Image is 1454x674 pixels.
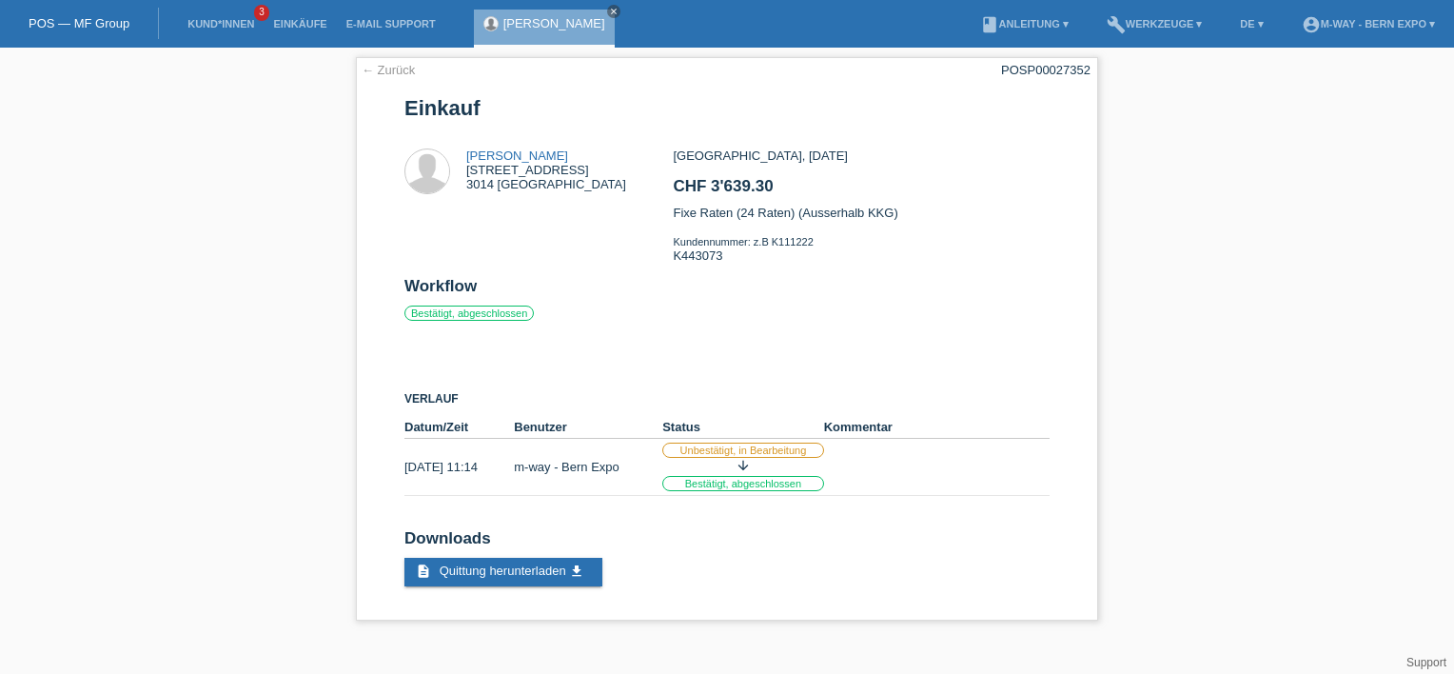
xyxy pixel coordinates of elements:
[662,416,824,439] th: Status
[404,96,1050,120] h1: Einkauf
[569,564,584,579] i: get_app
[466,149,626,191] div: [STREET_ADDRESS] 3014 [GEOGRAPHIC_DATA]
[1406,656,1446,669] a: Support
[1302,15,1321,34] i: account_circle
[404,558,602,586] a: description Quittung herunterladen get_app
[362,63,415,77] a: ← Zurück
[178,18,264,30] a: Kund*innen
[980,15,999,34] i: book
[607,5,620,18] a: close
[514,439,662,496] td: m-way - Bern Expo
[673,236,813,248] span: Kundennummer: z.B K111222
[404,529,1050,558] h2: Downloads
[404,439,514,496] td: [DATE] 11:14
[1292,18,1444,30] a: account_circlem-way - Bern Expo ▾
[404,416,514,439] th: Datum/Zeit
[503,16,605,30] a: [PERSON_NAME]
[673,177,1049,206] h2: CHF 3'639.30
[662,476,824,491] label: Bestätigt, abgeschlossen
[254,5,269,21] span: 3
[440,564,566,578] span: Quittung herunterladen
[29,16,129,30] a: POS — MF Group
[416,564,431,579] i: description
[404,277,1050,306] h2: Workflow
[971,18,1078,30] a: bookAnleitung ▾
[736,458,751,473] i: arrow_downward
[404,306,534,321] label: Bestätigt, abgeschlossen
[1107,15,1126,34] i: build
[1097,18,1212,30] a: buildWerkzeuge ▾
[264,18,336,30] a: Einkäufe
[514,416,662,439] th: Benutzer
[466,149,568,163] a: [PERSON_NAME]
[1001,63,1090,77] div: POSP00027352
[404,392,1050,406] h3: Verlauf
[662,443,824,458] label: Unbestätigt, in Bearbeitung
[337,18,445,30] a: E-Mail Support
[609,7,619,16] i: close
[673,149,1049,277] div: [GEOGRAPHIC_DATA], [DATE] Fixe Raten (24 Raten) (Ausserhalb KKG) K443073
[824,416,1050,439] th: Kommentar
[1230,18,1272,30] a: DE ▾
